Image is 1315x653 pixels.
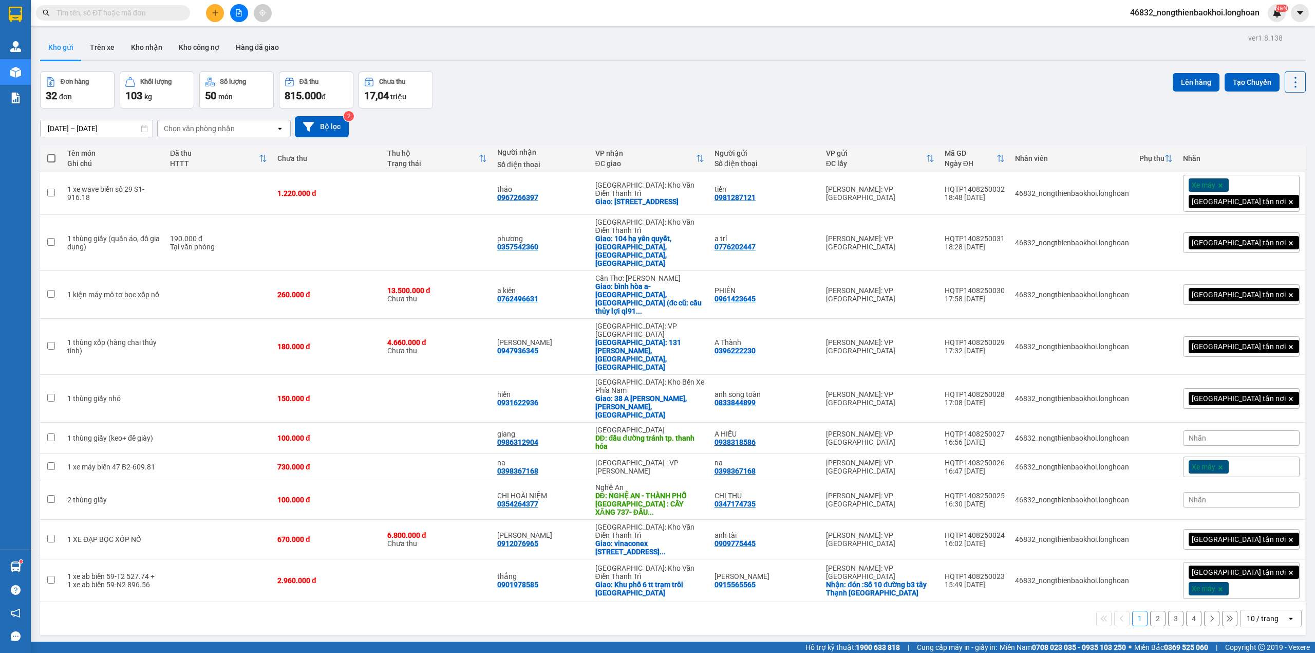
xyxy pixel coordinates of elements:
button: 3 [1168,611,1183,626]
div: 0938318586 [715,438,756,446]
strong: 0708 023 035 - 0935 103 250 [1032,643,1126,651]
div: Chưa thu [387,286,487,303]
span: caret-down [1295,8,1305,17]
sup: NaN [1275,5,1288,12]
span: 815.000 [285,89,322,102]
div: Giao: 104 hạ yên quyết, yên hòa, cầu giấy, hà nội [595,234,704,267]
div: [GEOGRAPHIC_DATA]: Kho Văn Điển Thanh Trì [595,564,704,581]
svg: open [1287,614,1295,623]
div: Phụ thu [1139,154,1164,162]
span: Miền Nam [1000,642,1126,653]
div: HQTP1408250026 [945,459,1005,467]
div: 0833844899 [715,398,756,407]
span: copyright [1258,644,1265,651]
button: Đã thu815.000đ [279,71,353,108]
div: 180.000 đ [277,342,377,351]
div: 0967266397 [497,193,538,202]
button: Kho nhận [123,35,171,60]
strong: 0369 525 060 [1164,643,1208,651]
div: Nhân viên [1015,154,1129,162]
div: Minh Đạt [715,572,816,581]
span: Nhãn [1189,496,1206,504]
img: icon-new-feature [1272,8,1282,17]
div: Chưa thu [277,154,377,162]
div: [PERSON_NAME]: VP [GEOGRAPHIC_DATA] [826,430,934,446]
div: 10 / trang [1247,613,1279,624]
span: 103 [125,89,142,102]
div: Thu hộ [387,149,479,157]
img: warehouse-icon [10,41,21,52]
div: [PERSON_NAME]: VP [GEOGRAPHIC_DATA] [826,234,934,251]
span: [GEOGRAPHIC_DATA] tận nơi [1192,394,1286,403]
svg: open [276,124,284,133]
sup: 2 [344,111,354,121]
div: HQTP1408250025 [945,492,1005,500]
div: ĐC lấy [826,159,926,168]
div: 18:28 [DATE] [945,243,1005,251]
div: [PERSON_NAME]: VP [GEOGRAPHIC_DATA] [826,286,934,303]
div: 1 thùng giấy (keo+ đế giày) [67,434,160,442]
div: Giao: 131 Nguyễn Thụy, quảng phú, quảng ngãi [595,338,704,371]
div: Giao: Khu phố 6 tt trạm trôi hoài đức hà nội [595,581,704,597]
div: Tại văn phòng [170,243,267,251]
div: 16:02 [DATE] [945,539,1005,548]
div: 1 xe wave biển số 29 S1-916.18 [67,185,160,202]
div: 0354264377 [497,500,538,508]
div: 0947936345 [497,347,538,355]
div: 15:49 [DATE] [945,581,1005,589]
span: 32 [46,89,57,102]
span: file-add [235,9,242,16]
img: warehouse-icon [10,67,21,78]
div: [PERSON_NAME]: VP [GEOGRAPHIC_DATA] [826,185,934,202]
div: Mã GD [945,149,997,157]
button: file-add [230,4,248,22]
div: [GEOGRAPHIC_DATA]: VP [GEOGRAPHIC_DATA] [595,322,704,338]
div: 190.000 đ [170,234,267,243]
span: message [11,631,21,641]
div: 0776202447 [715,243,756,251]
span: search [43,9,50,16]
div: 46832_nongthienbaokhoi.longhoan [1015,576,1129,585]
span: | [1216,642,1217,653]
div: 1 thùng giấy (quần áo, đồ gia dụng) [67,234,160,251]
div: 0986312904 [497,438,538,446]
span: [GEOGRAPHIC_DATA] tận nơi [1192,342,1286,351]
div: A Thành [715,338,816,347]
div: Đã thu [299,78,318,85]
span: Xe máy [1192,462,1215,471]
span: ⚪️ [1129,645,1132,649]
div: HQTP1408250030 [945,286,1005,295]
div: 2.960.000 đ [277,576,377,585]
div: giang [497,430,585,438]
span: [GEOGRAPHIC_DATA] tận nơi [1192,197,1286,206]
div: 670.000 đ [277,535,377,543]
div: 0398367168 [497,467,538,475]
div: 46832_nongthienbaokhoi.longhoan [1015,291,1129,299]
div: 2 thùng giấy [67,496,160,504]
button: Kho công nợ [171,35,228,60]
span: aim [259,9,266,16]
div: 1 thùng giấy nhỏ [67,394,160,403]
div: thảo [497,185,585,193]
div: 0915565565 [715,581,756,589]
button: 4 [1186,611,1201,626]
div: 0901978585 [497,581,538,589]
div: Giao: bình hòa a- phước thới, tp. cần thơ (đc cũ: cầu thủy lợi ql91b bình hòa a, ô môn) [595,282,704,315]
span: plus [212,9,219,16]
div: phương [497,234,585,243]
input: Select a date range. [41,120,153,137]
div: HTTT [170,159,259,168]
div: A HIẾU [715,430,816,438]
div: 0396222230 [715,347,756,355]
div: a kiên [497,286,585,295]
span: món [218,93,233,101]
div: 46832_nongthienbaokhoi.longhoan [1015,535,1129,543]
div: 18:48 [DATE] [945,193,1005,202]
div: [GEOGRAPHIC_DATA]: Kho Văn Điển Thanh Trì [595,181,704,197]
span: | [908,642,909,653]
div: Nhãn [1183,154,1300,162]
strong: 1900 633 818 [856,643,900,651]
div: HQTP1408250032 [945,185,1005,193]
div: na [715,459,816,467]
span: ... [636,307,642,315]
